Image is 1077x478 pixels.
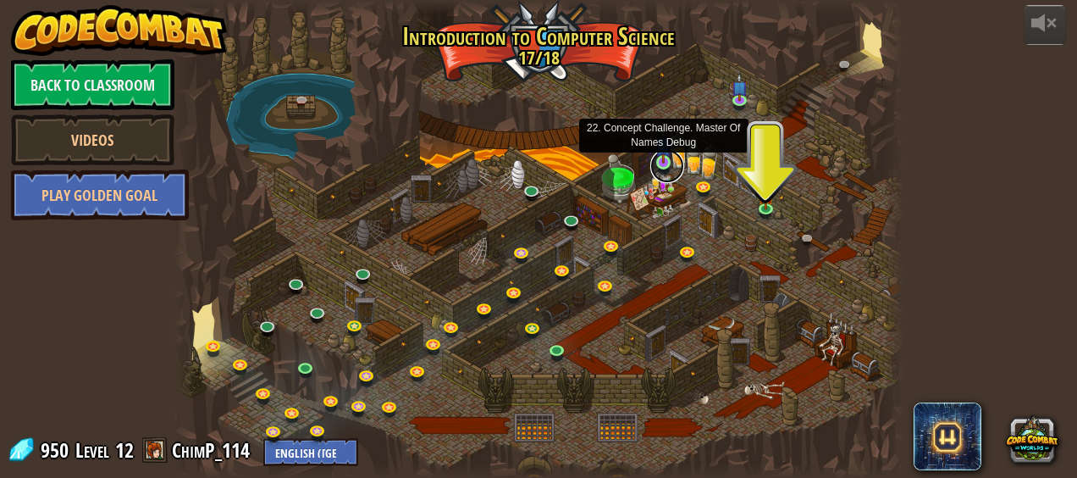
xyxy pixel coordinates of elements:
[11,170,189,220] a: Play Golden Goal
[11,114,174,165] a: Videos
[172,436,255,464] a: ChimP_114
[655,126,671,164] img: level-banner-unstarted-subscriber.png
[732,74,748,102] img: level-banner-unstarted-subscriber.png
[11,5,228,56] img: CodeCombat - Learn how to code by playing a game
[41,436,74,464] span: 950
[758,182,774,210] img: level-banner-unstarted.png
[1024,5,1066,45] button: Adjust volume
[75,436,109,464] span: Level
[11,59,174,110] a: Back to Classroom
[115,436,134,464] span: 12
